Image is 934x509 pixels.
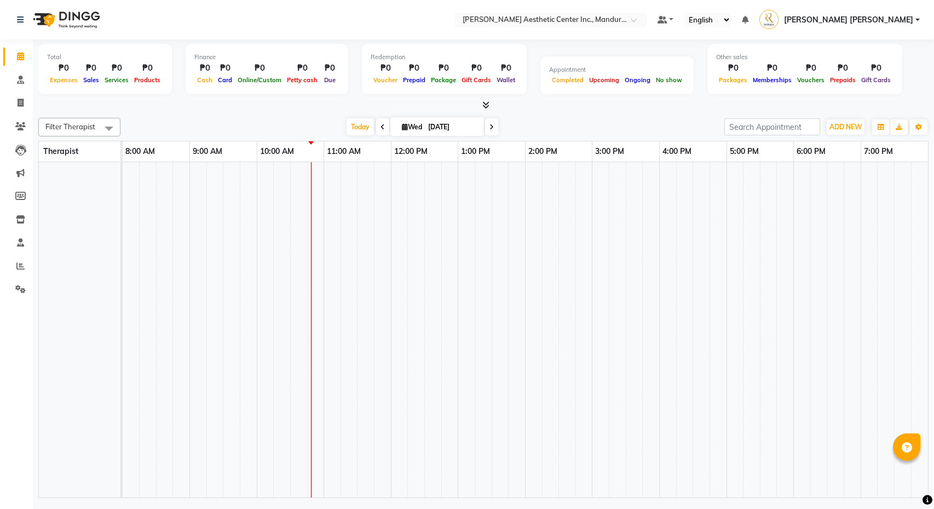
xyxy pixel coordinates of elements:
[347,118,374,135] span: Today
[727,144,762,159] a: 5:00 PM
[549,76,586,84] span: Completed
[45,122,95,131] span: Filter Therapist
[371,53,518,62] div: Redemption
[428,76,459,84] span: Package
[858,62,893,75] div: ₱0
[660,144,694,159] a: 4:00 PM
[784,14,913,26] span: [PERSON_NAME] [PERSON_NAME]
[716,76,750,84] span: Packages
[861,144,896,159] a: 7:00 PM
[827,119,864,135] button: ADD NEW
[215,62,235,75] div: ₱0
[459,76,494,84] span: Gift Cards
[400,62,428,75] div: ₱0
[321,76,338,84] span: Due
[425,119,480,135] input: 2025-09-03
[750,76,794,84] span: Memberships
[47,76,80,84] span: Expenses
[794,62,827,75] div: ₱0
[47,53,163,62] div: Total
[794,76,827,84] span: Vouchers
[190,144,225,159] a: 9:00 AM
[80,62,102,75] div: ₱0
[257,144,297,159] a: 10:00 AM
[28,4,103,35] img: logo
[592,144,627,159] a: 3:00 PM
[131,62,163,75] div: ₱0
[526,144,560,159] a: 2:00 PM
[324,144,364,159] a: 11:00 AM
[858,76,893,84] span: Gift Cards
[102,76,131,84] span: Services
[194,53,339,62] div: Finance
[716,62,750,75] div: ₱0
[586,76,622,84] span: Upcoming
[827,76,858,84] span: Prepaids
[400,76,428,84] span: Prepaid
[194,76,215,84] span: Cash
[47,62,80,75] div: ₱0
[194,62,215,75] div: ₱0
[102,62,131,75] div: ₱0
[829,123,862,131] span: ADD NEW
[494,62,518,75] div: ₱0
[391,144,430,159] a: 12:00 PM
[750,62,794,75] div: ₱0
[235,76,284,84] span: Online/Custom
[371,76,400,84] span: Voucher
[399,123,425,131] span: Wed
[759,10,779,29] img: MABELL DELA PENA
[284,76,320,84] span: Petty cash
[549,65,685,75] div: Appointment
[371,62,400,75] div: ₱0
[320,62,339,75] div: ₱0
[494,76,518,84] span: Wallet
[235,62,284,75] div: ₱0
[827,62,858,75] div: ₱0
[428,62,459,75] div: ₱0
[459,62,494,75] div: ₱0
[215,76,235,84] span: Card
[284,62,320,75] div: ₱0
[794,144,828,159] a: 6:00 PM
[131,76,163,84] span: Products
[123,144,158,159] a: 8:00 AM
[458,144,493,159] a: 1:00 PM
[43,146,78,156] span: Therapist
[653,76,685,84] span: No show
[622,76,653,84] span: Ongoing
[80,76,102,84] span: Sales
[724,118,820,135] input: Search Appointment
[716,53,893,62] div: Other sales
